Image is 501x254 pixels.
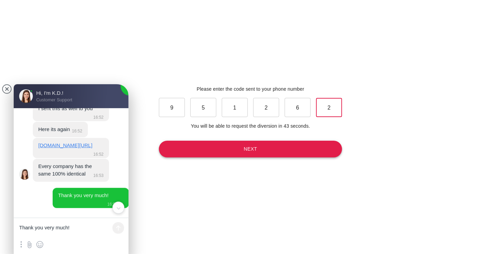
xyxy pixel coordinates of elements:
[191,123,310,129] p: You will be able to request the diversion in 43 seconds.
[33,122,88,137] jdiv: 14.08.25 16:52:55
[19,169,30,180] jdiv: Hi, I'm K.D.!
[33,159,109,181] jdiv: 14.08.25 16:53:45
[38,142,92,148] a: [DOMAIN_NAME][URL]
[38,163,93,176] jdiv: Every company has the same 100% identical
[197,86,304,92] p: Please enter the code sent to your phone number
[105,202,123,207] jdiv: 16:54
[91,152,104,157] jdiv: 16:52
[38,126,70,132] jdiv: Here its again
[91,173,104,178] jdiv: 16:53
[159,141,342,157] button: Next
[53,188,129,208] jdiv: 14.08.25 16:54:48
[33,138,109,158] jdiv: 14.08.25 16:52:58
[58,192,109,198] jdiv: Thank you very much!
[70,129,82,134] jdiv: 16:52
